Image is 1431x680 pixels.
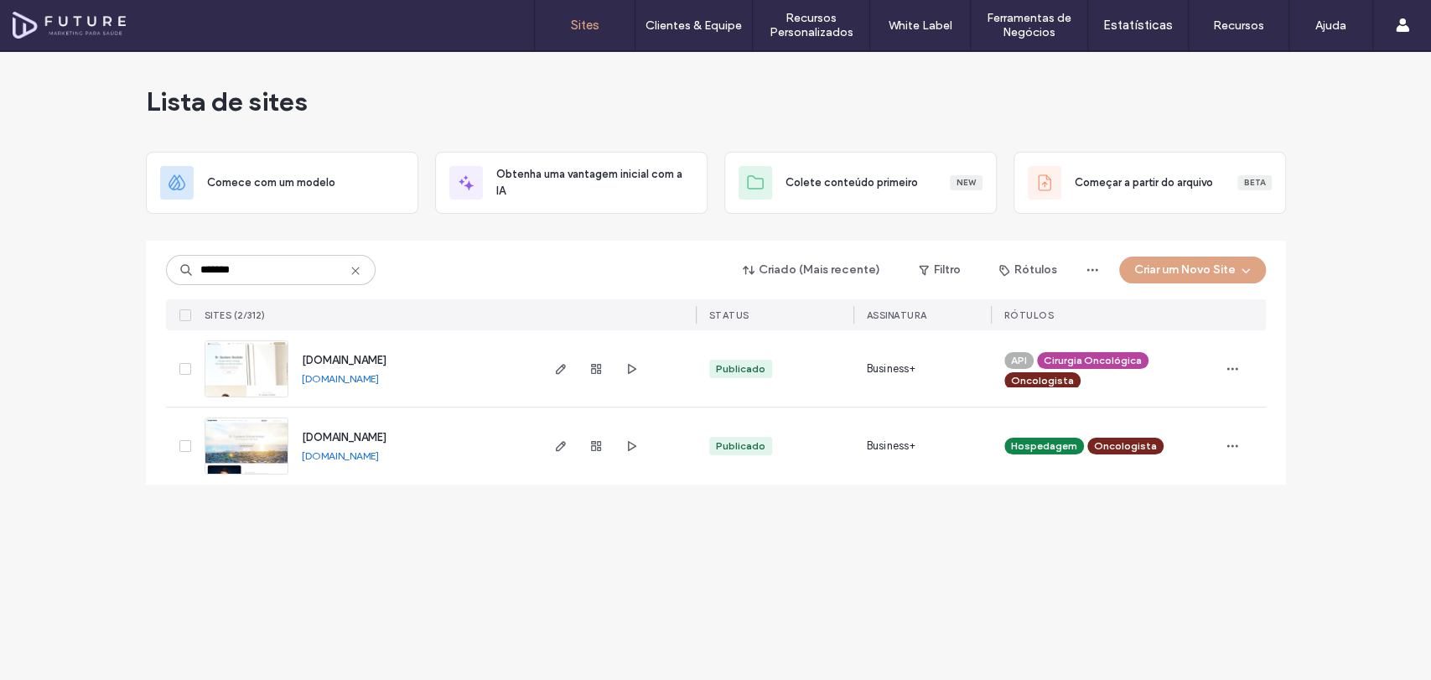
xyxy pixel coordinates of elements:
[37,12,80,27] span: Ajuda
[950,175,983,190] div: New
[971,11,1087,39] label: Ferramentas de Negócios
[146,152,418,214] div: Comece com um modelo
[435,152,708,214] div: Obtenha uma vantagem inicial com a IA
[646,18,742,33] label: Clientes & Equipe
[205,309,266,321] span: Sites (2/312)
[1075,174,1213,191] span: Começar a partir do arquivo
[302,354,386,366] a: [DOMAIN_NAME]
[146,85,308,118] span: Lista de sites
[1011,353,1027,368] span: API
[1315,18,1346,33] label: Ajuda
[1011,439,1077,454] span: Hospedagem
[724,152,997,214] div: Colete conteúdo primeiroNew
[1119,257,1266,283] button: Criar um Novo Site
[302,372,379,385] a: [DOMAIN_NAME]
[902,257,977,283] button: Filtro
[1213,18,1264,33] label: Recursos
[867,361,916,377] span: Business+
[1011,373,1074,388] span: Oncologista
[1094,439,1157,454] span: Oncologista
[302,431,386,444] a: [DOMAIN_NAME]
[753,11,869,39] label: Recursos Personalizados
[984,257,1072,283] button: Rótulos
[728,257,895,283] button: Criado (Mais recente)
[1044,353,1142,368] span: Cirurgia Oncológica
[709,309,749,321] span: STATUS
[571,18,599,33] label: Sites
[496,166,693,200] span: Obtenha uma vantagem inicial com a IA
[867,309,927,321] span: Assinatura
[1014,152,1286,214] div: Começar a partir do arquivoBeta
[716,361,765,376] div: Publicado
[716,439,765,454] div: Publicado
[1004,309,1055,321] span: Rótulos
[207,174,335,191] span: Comece com um modelo
[1103,18,1173,33] label: Estatísticas
[889,18,952,33] label: White Label
[302,449,379,462] a: [DOMAIN_NAME]
[785,174,918,191] span: Colete conteúdo primeiro
[1237,175,1272,190] div: Beta
[867,438,916,454] span: Business+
